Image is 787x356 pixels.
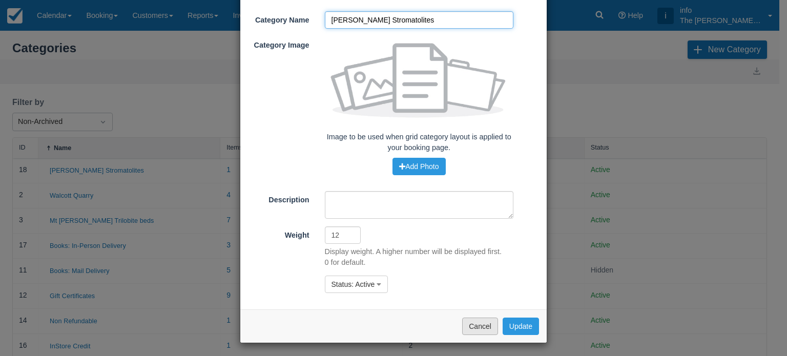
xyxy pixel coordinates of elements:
img: wizard-photo-empty-state-image.png [325,36,514,132]
button: Update [503,318,539,335]
label: Weight [240,226,317,241]
label: Category Image [240,36,317,51]
button: Status: Active [325,276,388,293]
p: Image to be used when grid category layout is applied to your booking page. [325,132,514,153]
span: Add Photo [399,162,439,171]
button: Add Photo [392,158,445,175]
p: Display weight. A higher number will be displayed first. 0 for default. [325,246,502,267]
label: Description [240,191,317,205]
label: Category Name [240,11,317,26]
span: : Active [351,280,375,288]
button: Cancel [462,318,498,335]
span: Status [332,280,352,288]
